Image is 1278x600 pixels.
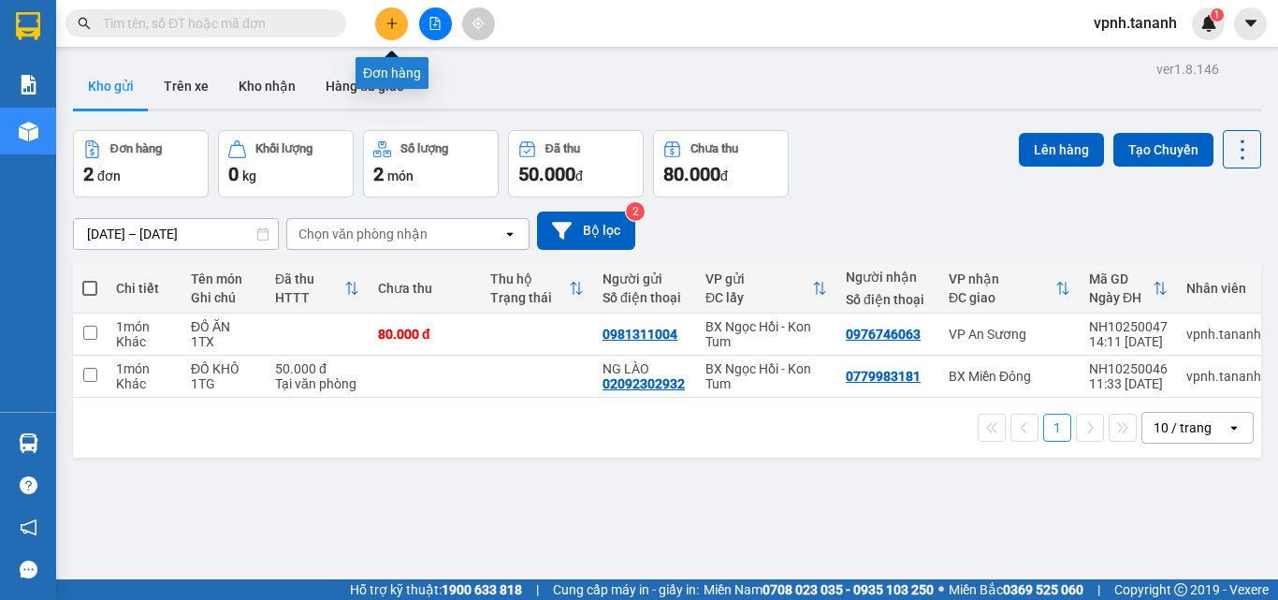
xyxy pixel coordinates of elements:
[116,361,172,376] div: 1 món
[191,271,256,286] div: Tên món
[16,18,45,37] span: Gửi:
[191,319,256,334] div: ĐỒ ĂN
[73,64,149,109] button: Kho gửi
[160,61,311,87] div: 0976746063
[1234,7,1267,40] button: caret-down
[191,334,256,349] div: 1TX
[275,376,359,391] div: Tại văn phòng
[1242,15,1259,32] span: caret-down
[157,98,312,124] div: 80.000
[20,476,37,494] span: question-circle
[311,64,419,109] button: Hàng đã giao
[419,7,452,40] button: file-add
[603,376,685,391] div: 02092302932
[1089,290,1153,305] div: Ngày ĐH
[275,290,344,305] div: HTTT
[490,271,569,286] div: Thu hộ
[1089,271,1153,286] div: Mã GD
[74,219,278,249] input: Select a date range.
[537,212,635,250] button: Bộ lọc
[1089,361,1168,376] div: NH10250046
[385,17,399,30] span: plus
[603,327,677,342] div: 0981311004
[545,142,580,155] div: Đã thu
[1097,579,1100,600] span: |
[116,319,172,334] div: 1 món
[387,168,414,183] span: món
[481,264,593,314] th: Toggle SortBy
[1186,327,1261,342] div: vpnh.tananh
[224,64,311,109] button: Kho nhận
[1003,582,1083,597] strong: 0369 525 060
[400,142,448,155] div: Số lượng
[846,369,921,384] div: 0779983181
[704,579,934,600] span: Miền Nam
[83,163,94,185] span: 2
[16,136,311,159] div: Tên hàng: ĐỒ ĂN ( : 1 )
[502,227,517,241] svg: open
[653,130,789,198] button: Chưa thu80.000đ
[255,142,312,155] div: Khối lượng
[191,290,256,305] div: Ghi chú
[275,271,344,286] div: Đã thu
[149,64,224,109] button: Trên xe
[110,142,162,155] div: Đơn hàng
[1079,11,1192,35] span: vpnh.tananh
[1213,8,1220,22] span: 1
[16,61,147,87] div: 0981311004
[663,163,720,185] span: 80.000
[846,270,930,285] div: Người nhận
[938,586,944,593] span: ⚪️
[373,163,384,185] span: 2
[191,376,256,391] div: 1TG
[73,130,209,198] button: Đơn hàng2đơn
[116,376,172,391] div: Khác
[705,271,812,286] div: VP gửi
[1089,376,1168,391] div: 11:33 [DATE]
[705,290,812,305] div: ĐC lấy
[275,361,359,376] div: 50.000 đ
[939,264,1080,314] th: Toggle SortBy
[508,130,644,198] button: Đã thu50.000đ
[20,561,37,578] span: message
[242,168,256,183] span: kg
[846,327,921,342] div: 0976746063
[490,290,569,305] div: Trạng thái
[705,361,827,391] div: BX Ngọc Hồi - Kon Tum
[462,7,495,40] button: aim
[228,163,239,185] span: 0
[191,361,256,376] div: ĐỒ KHÔ
[949,290,1055,305] div: ĐC giao
[298,225,428,243] div: Chọn văn phòng nhận
[97,168,121,183] span: đơn
[1019,133,1104,167] button: Lên hàng
[1156,59,1219,80] div: ver 1.8.146
[1200,15,1217,32] img: icon-new-feature
[350,579,522,600] span: Hỗ trợ kỹ thuật:
[378,327,472,342] div: 80.000 đ
[363,130,499,198] button: Số lượng2món
[16,16,147,61] div: BX Ngọc Hồi - Kon Tum
[266,264,369,314] th: Toggle SortBy
[626,202,645,221] sup: 2
[705,319,827,349] div: BX Ngọc Hồi - Kon Tum
[949,327,1070,342] div: VP An Sương
[160,16,311,61] div: VP An Sương
[116,334,172,349] div: Khác
[1154,418,1212,437] div: 10 / trang
[472,17,485,30] span: aim
[846,292,930,307] div: Số điện thoại
[553,579,699,600] span: Cung cấp máy in - giấy in:
[1186,281,1261,296] div: Nhân viên
[442,582,522,597] strong: 1900 633 818
[1043,414,1071,442] button: 1
[19,122,38,141] img: warehouse-icon
[1211,8,1224,22] sup: 1
[1227,420,1242,435] svg: open
[1186,369,1261,384] div: vpnh.tananh
[720,168,728,183] span: đ
[603,271,687,286] div: Người gửi
[160,18,205,37] span: Nhận:
[949,369,1070,384] div: BX Miền Đông
[19,433,38,453] img: warehouse-icon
